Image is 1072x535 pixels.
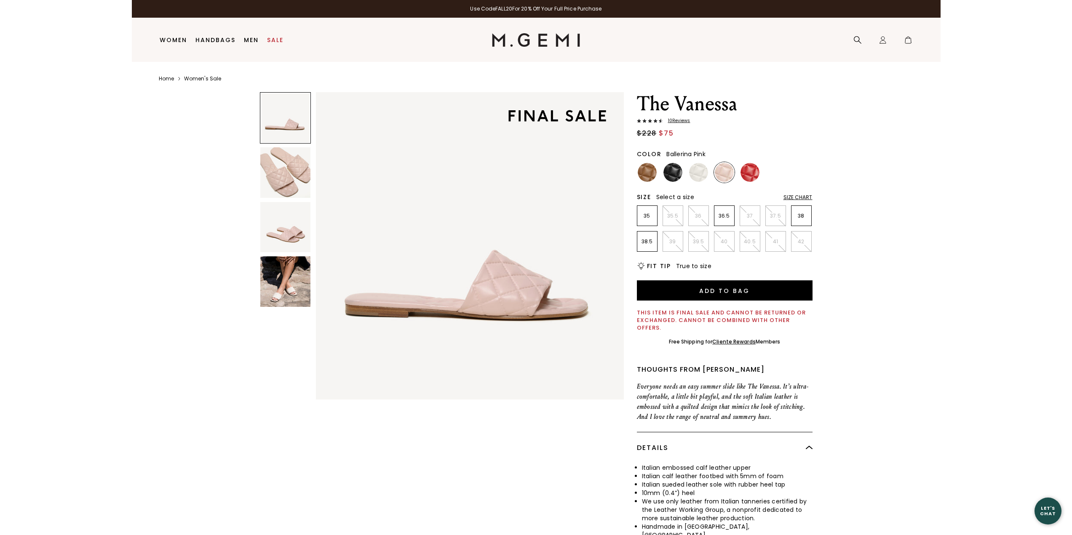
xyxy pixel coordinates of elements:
div: Let's Chat [1035,506,1061,516]
p: Everyone needs an easy summer slide like The Vanessa. It’s ultra-comfortable, a little bit playfu... [637,381,813,422]
img: The Vanessa [260,147,311,198]
p: 37.5 [766,213,786,219]
span: 10 Review s [663,118,690,123]
p: 39.5 [689,238,708,245]
strong: FALL20 [495,5,512,12]
a: Home [159,75,174,82]
h2: Size [637,194,651,200]
p: 37 [740,213,760,219]
h2: Color [637,151,662,157]
img: M.Gemi [492,33,580,47]
img: Butter [766,163,785,182]
a: Women [160,37,187,43]
img: Black [663,163,682,182]
li: Italian calf leather footbed with 5mm of foam [642,472,813,480]
a: Handbags [195,37,235,43]
a: Cliente Rewards [712,338,756,345]
li: Italian sueded leather sole with rubber heel tap [642,480,813,489]
img: The Vanessa [260,256,311,307]
img: The Vanessa [260,202,311,253]
img: final sale tag [495,97,618,134]
div: Free Shipping for Members [669,338,781,345]
a: Men [244,37,259,43]
p: 40 [714,238,734,245]
span: Ballerina Pink [666,150,706,158]
p: 42 [791,238,811,245]
a: 10Reviews [637,118,813,125]
p: 35.5 [663,213,683,219]
span: $228 [637,128,657,138]
a: Women's Sale [184,75,221,82]
span: $75 [659,128,674,138]
p: 41 [766,238,786,245]
img: Ivory [689,163,708,182]
div: Details [637,432,813,463]
p: 40.5 [740,238,760,245]
button: Add to Bag [637,280,813,301]
li: Italian embossed calf leather upper [642,463,813,472]
h2: Fit Tip [647,263,671,269]
div: Size Chart [783,194,813,201]
span: Select a size [656,193,694,201]
img: Lipstick [741,163,759,182]
p: 38 [791,213,811,219]
h1: The Vanessa [637,92,813,116]
li: We use only leather from Italian tanneries certified by the Leather Working Group, a nonprofit de... [642,497,813,522]
div: This item is final sale and cannot be returned or exchanged. Cannot be combined with other offers. [637,309,813,332]
img: Tan [638,163,657,182]
img: Ballerina Pink [715,163,734,182]
div: Thoughts from [PERSON_NAME] [637,365,813,375]
p: 38.5 [637,238,657,245]
p: 36 [689,213,708,219]
p: 36.5 [714,213,734,219]
span: True to size [676,262,711,270]
p: 35 [637,213,657,219]
img: The Vanessa [316,92,623,399]
li: 10mm (0.4”) heel [642,489,813,497]
a: Sale [267,37,283,43]
p: 39 [663,238,683,245]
